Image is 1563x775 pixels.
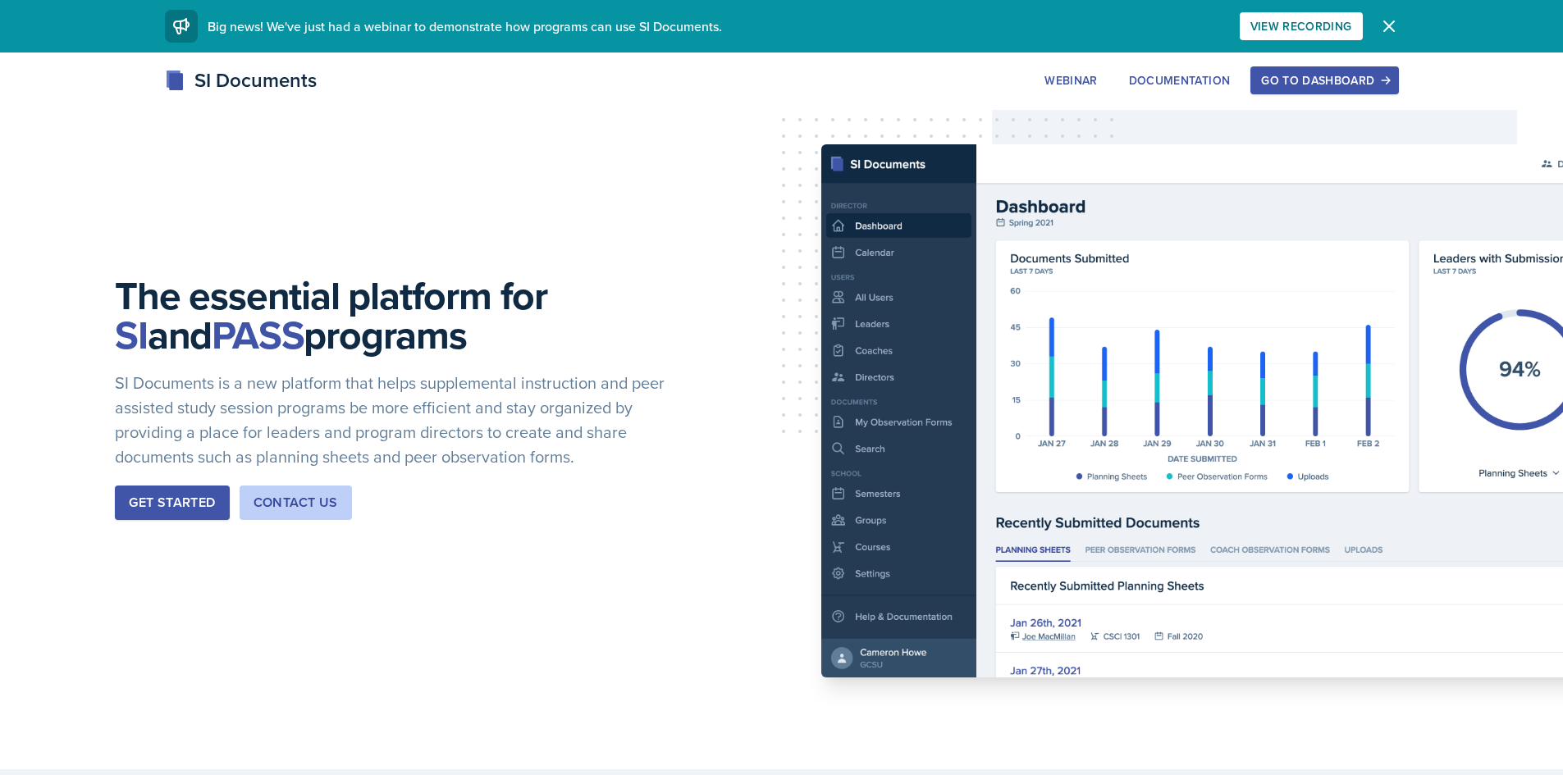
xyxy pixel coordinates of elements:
[1044,74,1097,87] div: Webinar
[165,66,317,95] div: SI Documents
[1261,74,1387,87] div: Go to Dashboard
[1250,66,1398,94] button: Go to Dashboard
[1240,12,1363,40] button: View Recording
[240,486,352,520] button: Contact Us
[254,493,338,513] div: Contact Us
[208,17,722,35] span: Big news! We've just had a webinar to demonstrate how programs can use SI Documents.
[1129,74,1231,87] div: Documentation
[1250,20,1352,33] div: View Recording
[129,493,215,513] div: Get Started
[1034,66,1108,94] button: Webinar
[115,486,229,520] button: Get Started
[1118,66,1241,94] button: Documentation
